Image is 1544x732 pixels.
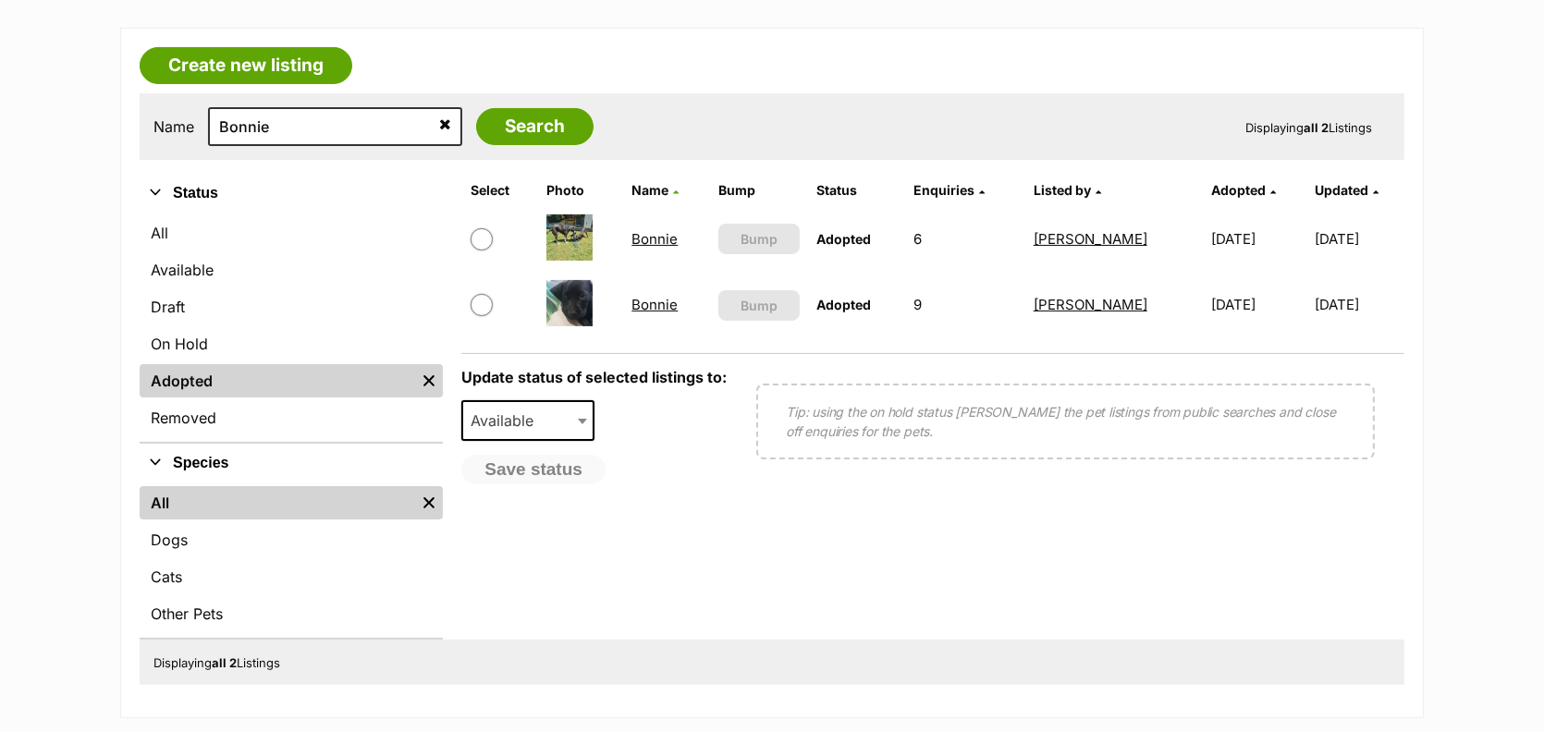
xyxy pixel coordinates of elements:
span: Displaying Listings [153,655,280,670]
span: Updated [1315,182,1368,198]
th: Photo [539,176,623,205]
a: [PERSON_NAME] [1034,230,1147,248]
span: translation missing: en.admin.listings.index.attributes.enquiries [913,182,974,198]
th: Bump [711,176,807,205]
p: Tip: using the on hold status [PERSON_NAME] the pet listings from public searches and close off e... [786,402,1345,441]
button: Bump [718,290,800,321]
a: Adopted [1211,182,1276,198]
a: All [140,216,443,250]
a: Name [631,182,679,198]
a: Draft [140,290,443,323]
input: Search [476,108,594,145]
span: Name [631,182,668,198]
a: [PERSON_NAME] [1034,296,1147,313]
a: Dogs [140,523,443,556]
label: Update status of selected listings to: [461,368,727,386]
a: Removed [140,401,443,434]
td: 9 [906,273,1024,336]
button: Bump [718,224,800,254]
strong: all 2 [212,655,237,670]
a: Listed by [1034,182,1101,198]
span: Bump [741,296,778,315]
a: Cats [140,560,443,593]
a: Remove filter [415,486,443,519]
a: Bonnie [631,296,678,313]
img: Bonnie [546,214,593,261]
th: Select [463,176,537,205]
label: Name [153,118,194,135]
a: On Hold [140,327,443,360]
span: Available [463,408,552,433]
span: Listed by [1034,182,1091,198]
button: Save status [461,455,606,484]
button: Status [140,181,443,205]
div: Species [140,482,443,638]
span: Bump [741,229,778,249]
button: Species [140,451,443,475]
a: Enquiries [913,182,985,198]
td: [DATE] [1204,273,1313,336]
div: Status [140,213,443,442]
span: Available [461,400,594,441]
span: Adopted [816,297,871,312]
td: 6 [906,207,1024,271]
a: Updated [1315,182,1379,198]
th: Status [809,176,904,205]
a: Available [140,253,443,287]
a: Adopted [140,364,415,397]
td: [DATE] [1204,207,1313,271]
span: Adopted [816,231,871,247]
span: Adopted [1211,182,1266,198]
td: [DATE] [1315,273,1403,336]
img: Bonnie [546,280,593,326]
a: All [140,486,415,519]
a: Other Pets [140,597,443,630]
a: Bonnie [631,230,678,248]
td: [DATE] [1315,207,1403,271]
strong: all 2 [1304,120,1329,135]
a: Create new listing [140,47,352,84]
span: Displaying Listings [1245,120,1372,135]
a: Remove filter [415,364,443,397]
